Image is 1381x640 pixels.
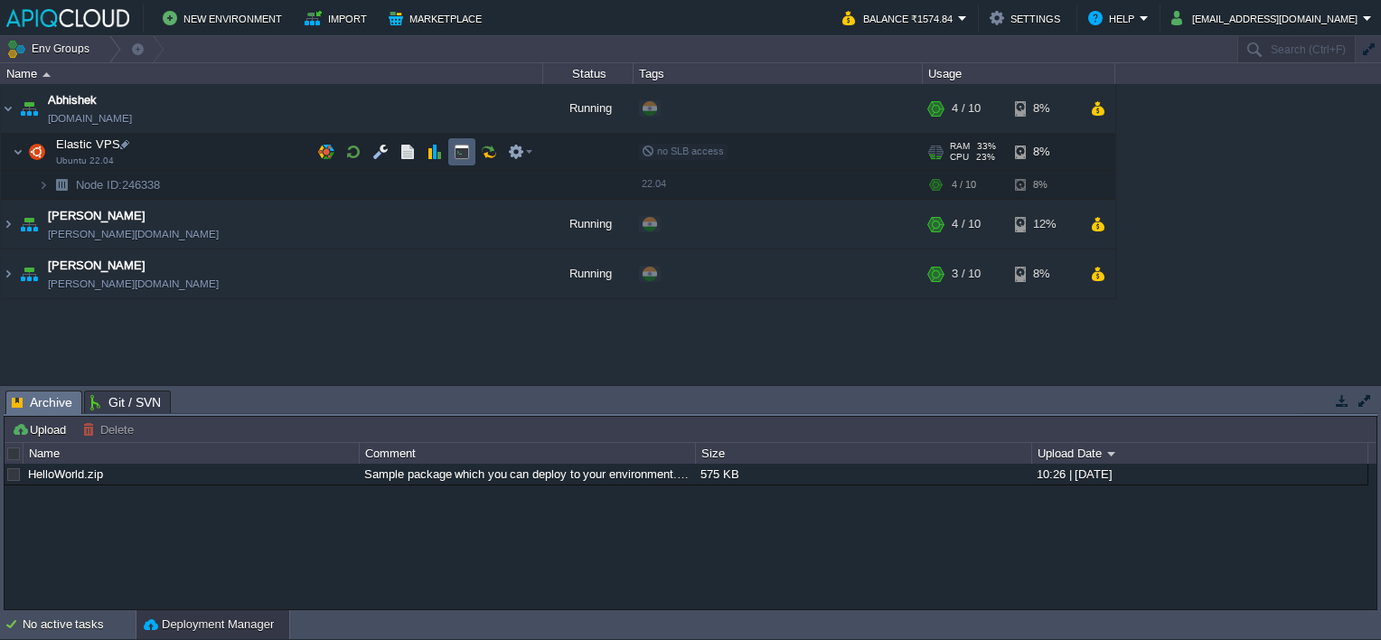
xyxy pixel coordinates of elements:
button: [EMAIL_ADDRESS][DOMAIN_NAME] [1171,7,1363,29]
span: 23% [976,152,995,163]
a: [PERSON_NAME] [48,207,146,225]
img: AMDAwAAAACH5BAEAAAAALAAAAAABAAEAAAICRAEAOw== [16,84,42,133]
div: Status [544,63,633,84]
button: Balance ₹1574.84 [842,7,958,29]
button: Deployment Manager [144,616,274,634]
button: New Environment [163,7,287,29]
div: Running [543,249,634,298]
div: 4 / 10 [952,171,976,199]
button: Marketplace [389,7,487,29]
a: Elastic VPSUbuntu 22.04 [54,137,123,151]
img: AMDAwAAAACH5BAEAAAAALAAAAAABAAEAAAICRAEAOw== [42,72,51,77]
a: Node ID:246338 [74,177,163,193]
div: 8% [1015,249,1074,298]
span: Git / SVN [90,391,161,413]
img: AMDAwAAAACH5BAEAAAAALAAAAAABAAEAAAICRAEAOw== [13,134,23,170]
span: 33% [977,141,996,152]
div: 8% [1015,84,1074,133]
span: Node ID: [76,178,122,192]
a: HelloWorld.zip [28,467,103,481]
div: 8% [1015,134,1074,170]
img: AMDAwAAAACH5BAEAAAAALAAAAAABAAEAAAICRAEAOw== [38,171,49,199]
a: [DOMAIN_NAME] [48,109,132,127]
div: Name [2,63,542,84]
div: Running [543,84,634,133]
div: Tags [634,63,922,84]
img: AMDAwAAAACH5BAEAAAAALAAAAAABAAEAAAICRAEAOw== [16,200,42,249]
img: APIQCloud [6,9,129,27]
div: 10:26 | [DATE] [1032,464,1367,485]
div: Name [24,443,359,464]
span: 22.04 [642,178,666,189]
div: 4 / 10 [952,84,981,133]
span: 246338 [74,177,163,193]
div: Size [697,443,1031,464]
div: 8% [1015,171,1074,199]
div: Upload Date [1033,443,1367,464]
span: CPU [950,152,969,163]
div: Running [543,200,634,249]
img: AMDAwAAAACH5BAEAAAAALAAAAAABAAEAAAICRAEAOw== [1,200,15,249]
img: AMDAwAAAACH5BAEAAAAALAAAAAABAAEAAAICRAEAOw== [49,171,74,199]
button: Delete [82,421,139,438]
button: Env Groups [6,36,96,61]
div: 575 KB [696,464,1030,485]
span: RAM [950,141,970,152]
button: Help [1088,7,1140,29]
a: [PERSON_NAME] [48,257,146,275]
span: Archive [12,391,72,414]
div: 3 / 10 [952,249,981,298]
a: Abhishek [48,91,97,109]
img: AMDAwAAAACH5BAEAAAAALAAAAAABAAEAAAICRAEAOw== [16,249,42,298]
img: AMDAwAAAACH5BAEAAAAALAAAAAABAAEAAAICRAEAOw== [24,134,50,170]
div: 4 / 10 [952,200,981,249]
img: AMDAwAAAACH5BAEAAAAALAAAAAABAAEAAAICRAEAOw== [1,84,15,133]
button: Upload [12,421,71,438]
div: Sample package which you can deploy to your environment. Feel free to delete and upload a package... [360,464,694,485]
span: Ubuntu 22.04 [56,155,114,166]
div: Usage [924,63,1114,84]
button: Import [305,7,372,29]
a: [PERSON_NAME][DOMAIN_NAME] [48,275,219,293]
span: Elastic VPS [54,136,123,152]
a: [PERSON_NAME][DOMAIN_NAME] [48,225,219,243]
button: Settings [990,7,1066,29]
div: Comment [361,443,695,464]
span: no SLB access [642,146,724,156]
div: 12% [1015,200,1074,249]
img: AMDAwAAAACH5BAEAAAAALAAAAAABAAEAAAICRAEAOw== [1,249,15,298]
div: No active tasks [23,610,136,639]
